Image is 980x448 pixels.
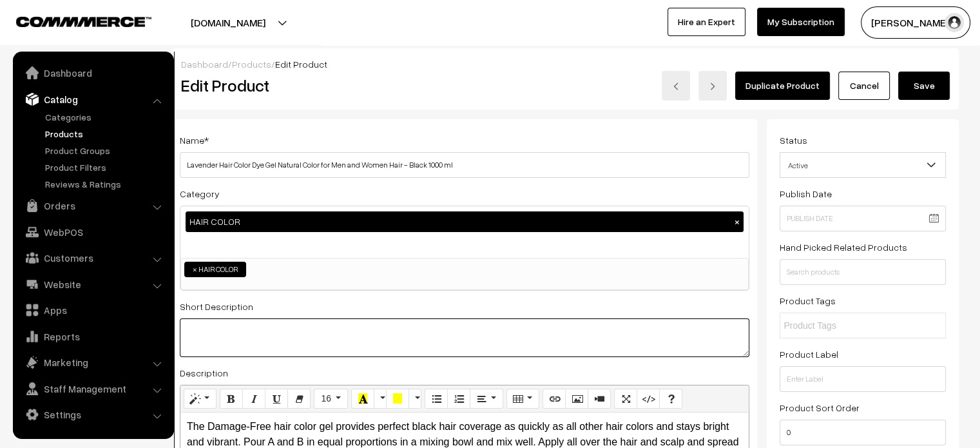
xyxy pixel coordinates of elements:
[780,401,860,414] label: Product Sort Order
[184,262,246,277] li: HAIR COLOR
[16,325,169,348] a: Reports
[180,133,209,147] label: Name
[374,389,387,409] button: More Color
[351,389,374,409] button: Recent Color
[186,211,744,232] div: HAIR COLOR
[757,8,845,36] a: My Subscription
[16,403,169,426] a: Settings
[180,152,749,178] input: Name
[659,389,682,409] button: Help
[780,420,946,445] input: Enter Number
[242,389,265,409] button: Italic (CTRL+I)
[232,59,271,70] a: Products
[838,72,890,100] a: Cancel
[447,389,470,409] button: Ordered list (CTRL+SHIFT+NUM8)
[565,389,588,409] button: Picture
[16,17,151,26] img: COMMMERCE
[780,187,832,200] label: Publish Date
[181,57,950,71] div: / /
[314,389,348,409] button: Font Size
[543,389,566,409] button: Link (CTRL+K)
[945,13,964,32] img: user
[783,319,896,333] input: Product Tags
[506,389,539,409] button: Table
[184,389,216,409] button: Style
[780,259,946,285] input: Search products
[42,110,169,124] a: Categories
[193,264,197,275] span: ×
[287,389,311,409] button: Remove Font Style (CTRL+\)
[780,154,945,177] span: Active
[735,72,830,100] a: Duplicate Product
[637,389,660,409] button: Code View
[780,240,907,254] label: Hand Picked Related Products
[780,152,946,178] span: Active
[16,273,169,296] a: Website
[16,88,169,111] a: Catalog
[898,72,950,100] button: Save
[16,220,169,244] a: WebPOS
[181,59,228,70] a: Dashboard
[780,294,836,307] label: Product Tags
[16,246,169,269] a: Customers
[180,300,253,313] label: Short Description
[16,61,169,84] a: Dashboard
[220,389,243,409] button: Bold (CTRL+B)
[16,351,169,374] a: Marketing
[668,8,745,36] a: Hire an Expert
[42,127,169,141] a: Products
[180,366,228,380] label: Description
[321,393,331,404] span: 16
[275,59,327,70] span: Edit Product
[780,133,807,147] label: Status
[588,389,611,409] button: Video
[42,161,169,174] a: Product Filters
[42,177,169,191] a: Reviews & Ratings
[780,347,838,361] label: Product Label
[180,187,220,200] label: Category
[16,377,169,400] a: Staff Management
[425,389,448,409] button: Unordered list (CTRL+SHIFT+NUM7)
[16,298,169,322] a: Apps
[470,389,503,409] button: Paragraph
[614,389,637,409] button: Full Screen
[42,144,169,157] a: Product Groups
[146,6,311,39] button: [DOMAIN_NAME]
[265,389,288,409] button: Underline (CTRL+U)
[408,389,421,409] button: More Color
[386,389,409,409] button: Background Color
[16,13,129,28] a: COMMMERCE
[780,366,946,392] input: Enter Label
[181,75,490,95] h2: Edit Product
[780,206,946,231] input: Publish Date
[709,83,716,90] img: right-arrow.png
[672,83,680,90] img: left-arrow.png
[731,216,743,228] button: ×
[16,194,169,217] a: Orders
[861,6,970,39] button: [PERSON_NAME]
